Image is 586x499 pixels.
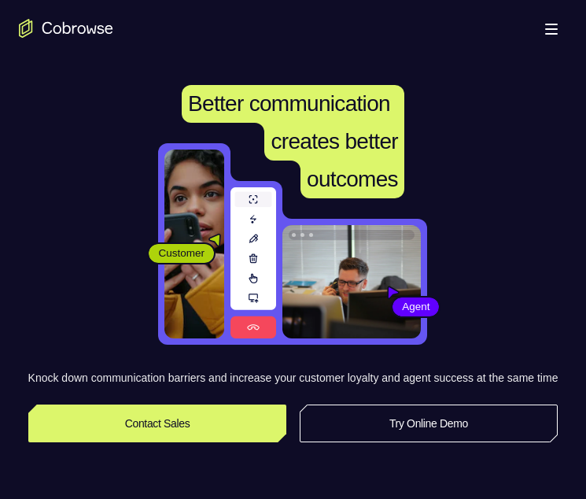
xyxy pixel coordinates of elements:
a: Contact Sales [28,405,287,442]
img: A series of tools used in co-browsing sessions [230,187,276,338]
a: Try Online Demo [300,405,558,442]
img: A customer support agent talking on the phone [282,225,421,338]
span: creates better [271,129,397,153]
img: A customer holding their phone [164,150,224,338]
p: Knock down communication barriers and increase your customer loyalty and agent success at the sam... [28,370,558,386]
a: Go to the home page [19,19,113,38]
span: Better communication [188,91,390,116]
